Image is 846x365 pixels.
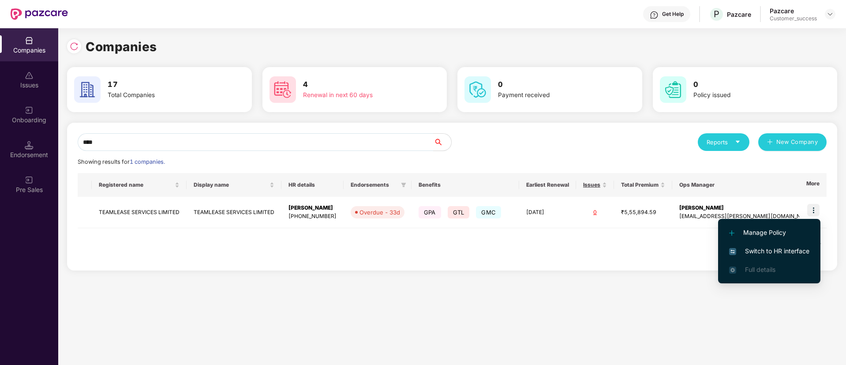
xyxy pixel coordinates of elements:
span: Ops Manager [679,181,807,188]
span: Endorsements [351,181,397,188]
div: [PERSON_NAME] [288,204,337,212]
img: svg+xml;base64,PHN2ZyB4bWxucz0iaHR0cDovL3d3dy53My5vcmcvMjAwMC9zdmciIHdpZHRoPSI2MCIgaGVpZ2h0PSI2MC... [74,76,101,103]
div: [PHONE_NUMBER] [288,212,337,221]
div: Pazcare [727,10,751,19]
td: TEAMLEASE SERVICES LIMITED [187,197,281,228]
span: Manage Policy [729,228,809,237]
img: svg+xml;base64,PHN2ZyBpZD0iSXNzdWVzX2Rpc2FibGVkIiB4bWxucz0iaHR0cDovL3d3dy53My5vcmcvMjAwMC9zdmciIH... [25,71,34,80]
td: TEAMLEASE SERVICES LIMITED [92,197,187,228]
h3: 17 [108,79,219,90]
div: 0 [583,208,607,217]
span: GTL [448,206,470,218]
span: Full details [745,266,775,273]
div: Pazcare [770,7,817,15]
div: Reports [707,138,741,147]
img: svg+xml;base64,PHN2ZyB3aWR0aD0iMjAiIGhlaWdodD0iMjAiIHZpZXdCb3g9IjAgMCAyMCAyMCIgZmlsbD0ibm9uZSIgeG... [25,176,34,184]
button: plusNew Company [758,133,827,151]
img: New Pazcare Logo [11,8,68,20]
th: More [799,173,827,197]
img: svg+xml;base64,PHN2ZyBpZD0iUmVsb2FkLTMyeDMyIiB4bWxucz0iaHR0cDovL3d3dy53My5vcmcvMjAwMC9zdmciIHdpZH... [70,42,79,51]
span: Issues [583,181,600,188]
th: Registered name [92,173,187,197]
div: Policy issued [693,90,805,100]
span: GMC [476,206,501,218]
div: Get Help [662,11,684,18]
img: svg+xml;base64,PHN2ZyB3aWR0aD0iMTQuNSIgaGVpZ2h0PSIxNC41IiB2aWV3Qm94PSIwIDAgMTYgMTYiIGZpbGw9Im5vbm... [25,141,34,150]
img: svg+xml;base64,PHN2ZyBpZD0iSGVscC0zMngzMiIgeG1sbnM9Imh0dHA6Ly93d3cudzMub3JnLzIwMDAvc3ZnIiB3aWR0aD... [650,11,659,19]
td: [DATE] [519,197,576,228]
span: filter [399,180,408,190]
div: ₹5,55,894.59 [621,208,665,217]
span: Display name [194,181,268,188]
span: Showing results for [78,158,165,165]
span: 1 companies. [130,158,165,165]
div: Total Companies [108,90,219,100]
th: Display name [187,173,281,197]
h3: 4 [303,79,414,90]
div: Renewal in next 60 days [303,90,414,100]
span: filter [401,182,406,188]
span: Registered name [99,181,173,188]
button: search [433,133,452,151]
h3: 0 [498,79,609,90]
th: Earliest Renewal [519,173,576,197]
img: svg+xml;base64,PHN2ZyB4bWxucz0iaHR0cDovL3d3dy53My5vcmcvMjAwMC9zdmciIHdpZHRoPSI2MCIgaGVpZ2h0PSI2MC... [464,76,491,103]
span: search [433,139,451,146]
span: P [714,9,719,19]
img: svg+xml;base64,PHN2ZyB4bWxucz0iaHR0cDovL3d3dy53My5vcmcvMjAwMC9zdmciIHdpZHRoPSIxMi4yMDEiIGhlaWdodD... [729,230,734,236]
span: plus [767,139,773,146]
span: Switch to HR interface [729,246,809,256]
span: caret-down [735,139,741,145]
div: [EMAIL_ADDRESS][PERSON_NAME][DOMAIN_NAME] [679,212,814,221]
div: [PERSON_NAME] [679,204,814,212]
img: svg+xml;base64,PHN2ZyBpZD0iRHJvcGRvd24tMzJ4MzIiIHhtbG5zPSJodHRwOi8vd3d3LnczLm9yZy8yMDAwL3N2ZyIgd2... [827,11,834,18]
h3: 0 [693,79,805,90]
div: Customer_success [770,15,817,22]
img: svg+xml;base64,PHN2ZyB4bWxucz0iaHR0cDovL3d3dy53My5vcmcvMjAwMC9zdmciIHdpZHRoPSI2MCIgaGVpZ2h0PSI2MC... [270,76,296,103]
img: svg+xml;base64,PHN2ZyBpZD0iQ29tcGFuaWVzIiB4bWxucz0iaHR0cDovL3d3dy53My5vcmcvMjAwMC9zdmciIHdpZHRoPS... [25,36,34,45]
span: Total Premium [621,181,659,188]
th: Total Premium [614,173,672,197]
img: icon [807,204,820,216]
span: GPA [419,206,441,218]
img: svg+xml;base64,PHN2ZyB3aWR0aD0iMjAiIGhlaWdodD0iMjAiIHZpZXdCb3g9IjAgMCAyMCAyMCIgZmlsbD0ibm9uZSIgeG... [25,106,34,115]
h1: Companies [86,37,157,56]
th: HR details [281,173,344,197]
th: Benefits [412,173,519,197]
th: Issues [576,173,614,197]
div: Overdue - 33d [359,208,400,217]
div: Payment received [498,90,609,100]
span: New Company [776,138,818,147]
img: svg+xml;base64,PHN2ZyB4bWxucz0iaHR0cDovL3d3dy53My5vcmcvMjAwMC9zdmciIHdpZHRoPSI2MCIgaGVpZ2h0PSI2MC... [660,76,686,103]
img: svg+xml;base64,PHN2ZyB4bWxucz0iaHR0cDovL3d3dy53My5vcmcvMjAwMC9zdmciIHdpZHRoPSIxNiIgaGVpZ2h0PSIxNi... [729,248,736,255]
img: svg+xml;base64,PHN2ZyB4bWxucz0iaHR0cDovL3d3dy53My5vcmcvMjAwMC9zdmciIHdpZHRoPSIxNi4zNjMiIGhlaWdodD... [729,267,736,274]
